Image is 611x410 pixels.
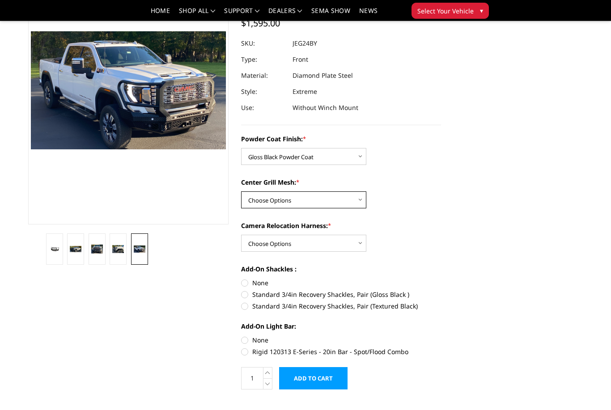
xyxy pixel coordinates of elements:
dd: Front [293,51,308,68]
a: News [359,8,378,21]
img: 2024-2025 GMC 2500-3500 - FT Series - Extreme Front Bumper [49,246,60,252]
dt: Style: [241,84,286,100]
span: $1,595.00 [241,17,280,29]
a: Home [151,8,170,21]
a: shop all [179,8,215,21]
label: Center Grill Mesh: [241,178,441,187]
label: Powder Coat Finish: [241,134,441,144]
dd: JEG24BY [293,35,317,51]
img: 2024-2025 GMC 2500-3500 - FT Series - Extreme Front Bumper [91,245,103,254]
img: 2024-2025 GMC 2500-3500 - FT Series - Extreme Front Bumper [112,245,124,254]
a: Dealers [268,8,302,21]
dt: Use: [241,100,286,116]
dt: Type: [241,51,286,68]
label: Add-On Shackles : [241,264,441,274]
label: None [241,278,441,287]
input: Add to Cart [279,367,348,389]
dd: Extreme [293,84,317,100]
label: Camera Relocation Harness: [241,221,441,230]
a: Support [224,8,259,21]
img: 2024-2025 GMC 2500-3500 - FT Series - Extreme Front Bumper [134,245,145,253]
dd: Diamond Plate Steel [293,68,353,84]
dt: Material: [241,68,286,84]
label: Add-On Light Bar: [241,321,441,331]
dt: SKU: [241,35,286,51]
button: Select Your Vehicle [412,3,489,19]
label: Standard 3/4in Recovery Shackles, Pair (Textured Black) [241,301,441,311]
a: SEMA Show [311,8,350,21]
label: Rigid 120313 E-Series - 20in Bar - Spot/Flood Combo [241,347,441,356]
label: Standard 3/4in Recovery Shackles, Pair (Gloss Black ) [241,290,441,299]
span: ▾ [480,6,483,15]
span: Select Your Vehicle [417,6,474,16]
img: 2024-2025 GMC 2500-3500 - FT Series - Extreme Front Bumper [70,246,81,253]
dd: Without Winch Mount [293,100,358,116]
label: None [241,335,441,345]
